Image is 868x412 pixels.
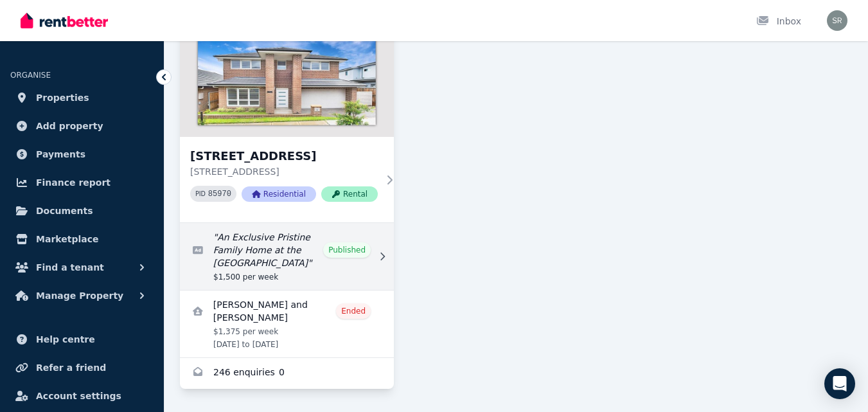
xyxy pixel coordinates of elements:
a: Edit listing: An Exclusive Pristine Family Home at the Hills [180,223,394,290]
button: Manage Property [10,283,154,309]
a: Refer a friend [10,355,154,381]
span: Finance report [36,175,111,190]
a: Help centre [10,327,154,352]
p: [STREET_ADDRESS] [190,165,378,178]
a: Payments [10,141,154,167]
span: Rental [321,186,378,202]
a: Documents [10,198,154,224]
a: Properties [10,85,154,111]
span: Documents [36,203,93,219]
code: 85970 [208,190,231,199]
span: Add property [36,118,103,134]
a: Add property [10,113,154,139]
div: Open Intercom Messenger [824,368,855,399]
a: Finance report [10,170,154,195]
img: RentBetter [21,11,108,30]
button: Find a tenant [10,255,154,280]
a: Enquiries for 9 St Mirren Avenue, North Kellyville [180,358,394,389]
a: View details for Matthew and Ronelle Vella [180,291,394,357]
div: Inbox [756,15,801,28]
span: Find a tenant [36,260,104,275]
span: Marketplace [36,231,98,247]
a: Account settings [10,383,154,409]
small: PID [195,190,206,197]
span: ORGANISE [10,71,51,80]
span: Help centre [36,332,95,347]
img: 9 St Mirren Avenue, North Kellyville [180,13,394,137]
h3: [STREET_ADDRESS] [190,147,378,165]
a: Marketplace [10,226,154,252]
span: Payments [36,147,85,162]
span: Refer a friend [36,360,106,375]
span: Account settings [36,388,121,404]
span: Manage Property [36,288,123,303]
span: Properties [36,90,89,105]
span: Residential [242,186,316,202]
img: Schekar Raj [827,10,847,31]
a: 9 St Mirren Avenue, North Kellyville[STREET_ADDRESS][STREET_ADDRESS]PID 85970ResidentialRental [180,13,394,222]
